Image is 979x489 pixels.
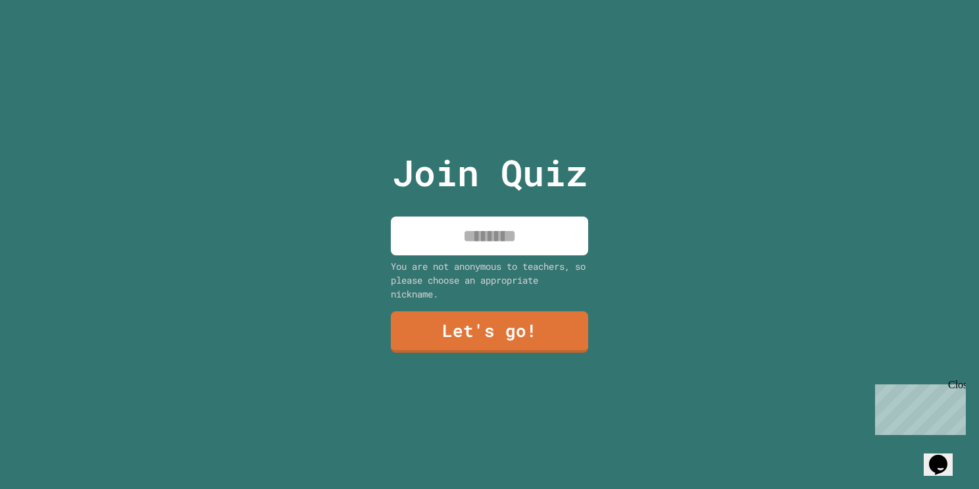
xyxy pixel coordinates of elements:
[392,145,588,200] p: Join Quiz
[924,436,966,476] iframe: chat widget
[5,5,91,84] div: Chat with us now!Close
[391,259,588,301] div: You are not anonymous to teachers, so please choose an appropriate nickname.
[870,379,966,435] iframe: chat widget
[391,311,588,353] a: Let's go!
